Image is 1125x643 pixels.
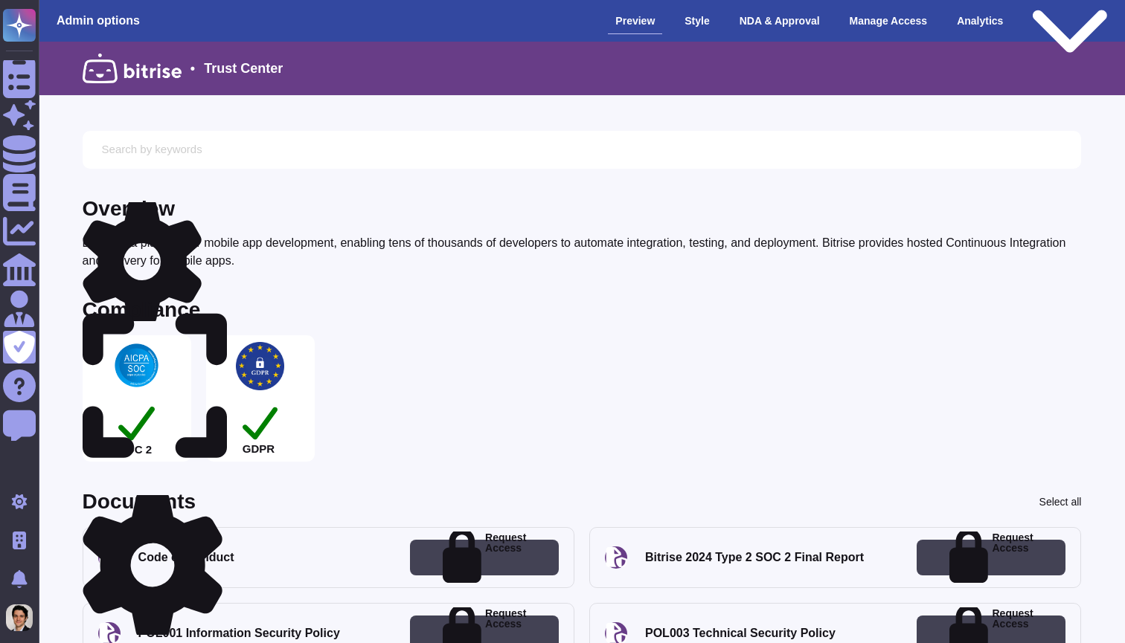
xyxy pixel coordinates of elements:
[93,137,1071,163] input: Search by keywords
[608,8,662,34] div: Preview
[6,604,33,631] img: user
[57,13,140,28] h3: Admin options
[83,491,196,512] div: Documents
[204,62,283,75] span: Trust Center
[1039,497,1082,507] div: Select all
[645,550,864,565] div: Bitrise 2024 Type 2 SOC 2 Final Report
[83,234,1082,270] div: Bitrise is a platform for mobile app development, enabling tens of thousands of developers to aut...
[83,198,176,219] div: Overview
[732,8,827,33] div: NDA & Approval
[485,532,526,584] p: Request Access
[83,300,201,320] div: Compliance
[190,62,195,75] span: •
[236,342,284,390] img: check
[3,601,43,634] button: user
[842,8,935,33] div: Manage Access
[83,54,182,83] img: Company Banner
[138,626,340,641] div: POL001 Information Security Policy
[677,8,717,33] div: Style
[992,532,1033,584] p: Request Access
[949,8,1010,33] div: Analytics
[243,402,278,453] div: GDPR
[645,626,836,641] div: POL003 Technical Security Policy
